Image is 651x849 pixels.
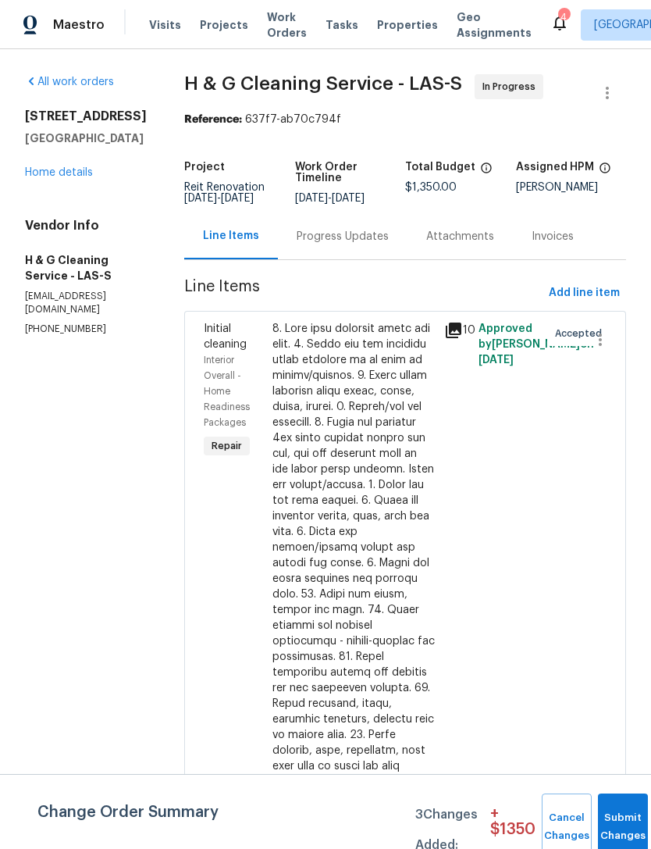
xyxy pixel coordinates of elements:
[184,193,217,204] span: [DATE]
[25,323,147,336] p: [PHONE_NUMBER]
[516,162,594,173] h5: Assigned HPM
[184,279,542,308] span: Line Items
[478,355,514,366] span: [DATE]
[457,9,532,41] span: Geo Assignments
[53,17,105,33] span: Maestro
[516,182,627,193] div: [PERSON_NAME]
[377,17,438,33] span: Properties
[184,114,242,125] b: Reference:
[184,193,254,204] span: -
[204,355,250,427] span: Interior Overall - Home Readiness Packages
[426,229,494,244] div: Attachments
[184,182,265,204] span: Reit Renovation
[205,438,248,454] span: Repair
[25,252,147,284] h5: H & G Cleaning Service - LAS-S
[558,9,569,25] div: 4
[550,809,584,845] span: Cancel Changes
[203,228,259,244] div: Line Items
[184,74,462,93] span: H & G Cleaning Service - LAS-S
[200,17,248,33] span: Projects
[480,162,493,182] span: The total cost of line items that have been proposed by Opendoor. This sum includes line items th...
[267,9,307,41] span: Work Orders
[25,130,147,146] h5: [GEOGRAPHIC_DATA]
[25,109,147,124] h2: [STREET_ADDRESS]
[204,323,247,350] span: Initial cleaning
[184,112,626,127] div: 637f7-ab70c794f
[295,193,365,204] span: -
[25,167,93,178] a: Home details
[297,229,389,244] div: Progress Updates
[549,284,620,303] span: Add line item
[532,229,574,244] div: Invoices
[25,77,114,87] a: All work orders
[555,326,608,341] span: Accepted
[599,162,611,182] span: The hpm assigned to this work order.
[184,162,225,173] h5: Project
[478,323,594,366] span: Approved by [PERSON_NAME] on
[606,809,640,845] span: Submit Changes
[482,79,542,95] span: In Progress
[25,218,147,234] h4: Vendor Info
[295,193,328,204] span: [DATE]
[149,17,181,33] span: Visits
[295,162,406,184] h5: Work Order Timeline
[221,193,254,204] span: [DATE]
[25,290,147,316] p: [EMAIL_ADDRESS][DOMAIN_NAME]
[405,182,457,193] span: $1,350.00
[542,279,626,308] button: Add line item
[444,321,469,340] div: 10
[405,162,475,173] h5: Total Budget
[332,193,365,204] span: [DATE]
[325,20,358,30] span: Tasks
